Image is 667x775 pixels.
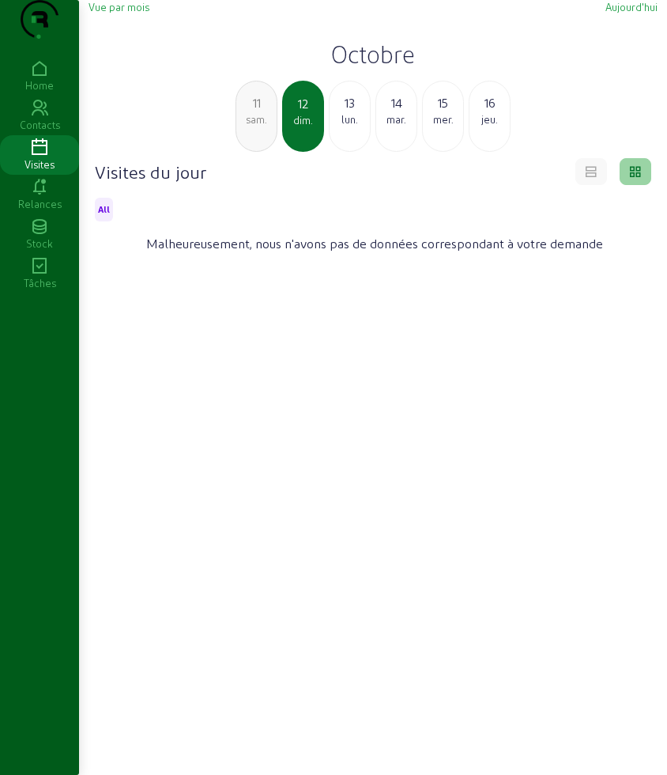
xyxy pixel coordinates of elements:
h4: Visites du jour [95,161,206,183]
div: sam. [236,112,277,127]
div: dim. [284,113,322,127]
div: 15 [423,93,463,112]
div: 14 [376,93,416,112]
div: 16 [469,93,510,112]
div: lun. [330,112,370,127]
h2: Octobre [89,40,658,68]
span: Aujourd'hui [605,1,658,13]
div: mer. [423,112,463,127]
div: 11 [236,93,277,112]
span: Vue par mois [89,1,149,13]
span: All [98,204,110,215]
div: jeu. [469,112,510,127]
div: 12 [284,94,322,113]
div: 13 [330,93,370,112]
span: Malheureusement, nous n'avons pas de données correspondant à votre demande [146,234,603,253]
div: mar. [376,112,416,127]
